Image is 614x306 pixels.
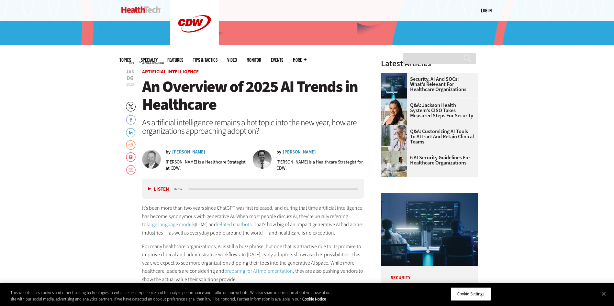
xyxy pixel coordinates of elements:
p: [PERSON_NAME] is a Healthcare Strategist for CDW. [276,159,364,171]
span: 06 [126,75,135,81]
img: doctor on laptop [381,125,407,151]
img: Connie Barrera [381,99,407,125]
span: Jan [126,69,135,74]
button: Cookie Settings [451,287,491,301]
span: An Overview of 2025 AI Trends in Healthcare [142,76,358,115]
a: Connie Barrera [381,99,410,104]
p: It’s been more than two years since ChatGPT was first released, and during that time artificial i... [142,204,364,237]
span: by [276,150,281,154]
a: MonITor [247,58,261,62]
div: User menu [481,7,492,14]
img: Home [121,6,161,13]
a: Tips & Tactics [193,58,218,62]
span: Specialty [141,58,158,62]
a: Artificial Intelligence [142,69,199,75]
div: This website uses cookies and other tracking technologies to enhance user experience and to analy... [10,290,338,302]
a: Events [271,58,283,62]
a: Video [227,58,237,62]
img: security team in high-tech computer room [381,73,407,99]
div: As artificial intelligence remains a hot topic into the new year, how are organizations approachi... [142,118,364,135]
a: security team in high-tech computer room [381,73,410,78]
button: Listen [148,187,169,192]
a: large language models [147,221,195,228]
a: CDW [170,43,219,49]
img: Benjamin Sokolow [142,150,161,169]
div: media player [142,179,364,199]
a: 6 AI Security Guidelines for Healthcare Organizations [381,155,474,165]
div: duration [173,186,187,192]
h3: Latest Articles [381,59,478,68]
a: [PERSON_NAME] [172,150,205,154]
span: Topics [119,58,131,62]
a: Log in [481,7,492,13]
a: Q&A: Jackson Health System’s CISO Takes Measured Steps for Security [381,103,474,118]
img: Doctors meeting in the office [381,151,407,177]
img: Lee Pierce [253,150,272,169]
a: doctor on laptop [381,125,410,130]
a: Features [167,58,183,62]
p: For many healthcare organizations, AI is still a buzz phrase, but one that is attractive due to i... [142,242,364,284]
button: Close [597,287,611,301]
span: 2025 [126,82,134,87]
a: Doctors meeting in the office [381,151,410,156]
p: Security [381,266,478,280]
a: More information about your privacy [302,296,326,302]
span: by [166,150,171,154]
img: security team in high-tech computer room [381,193,478,266]
p: [PERSON_NAME] is a Healthcare Strategist at CDW. [166,159,249,171]
a: preparing for AI implementation [224,268,293,274]
a: [PERSON_NAME] [283,150,316,154]
a: Q&A: Customizing AI Tools To Attract and Retain Clinical Teams [381,129,474,144]
span: More [293,58,307,62]
a: related chatbots [217,221,251,228]
a: Security, AI and SOCs: What’s Relevant for Healthcare Organizations [381,77,474,92]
